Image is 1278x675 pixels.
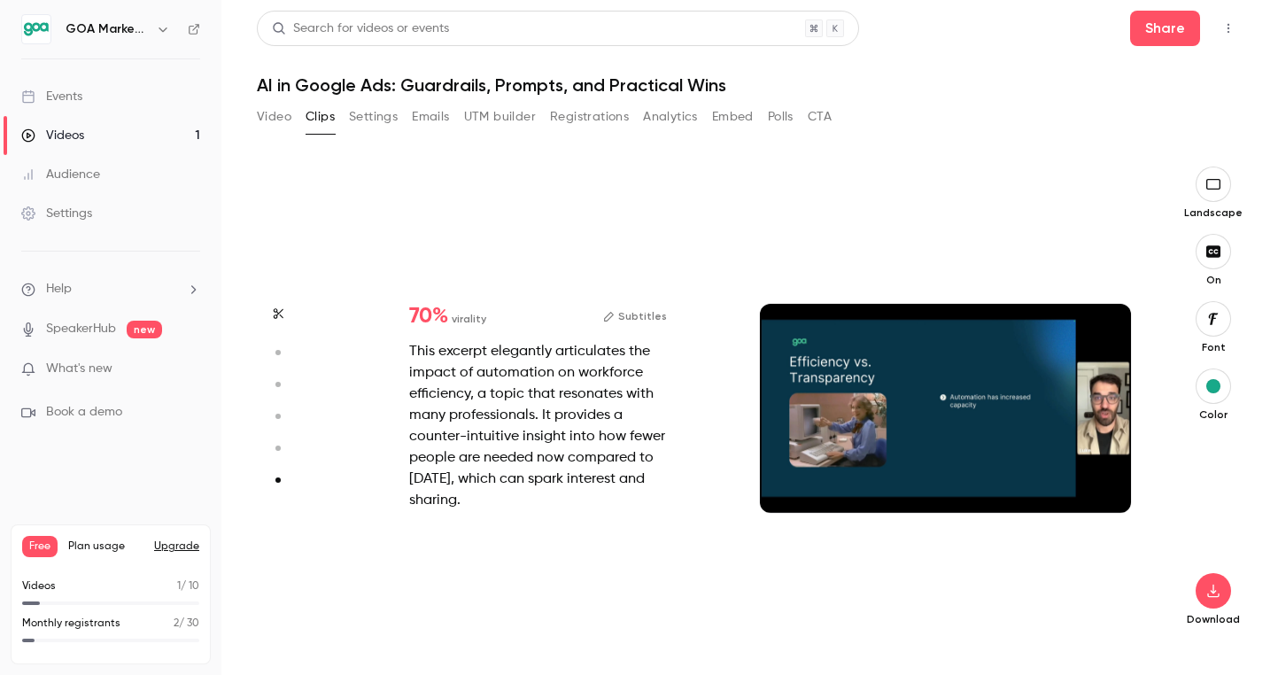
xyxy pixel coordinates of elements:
[177,581,181,592] span: 1
[154,539,199,554] button: Upgrade
[46,280,72,299] span: Help
[768,103,794,131] button: Polls
[257,74,1243,96] h1: AI in Google Ads: Guardrails, Prompts, and Practical Wins
[1130,11,1200,46] button: Share
[1185,612,1242,626] p: Download
[808,103,832,131] button: CTA
[409,341,667,511] div: This excerpt elegantly articulates the impact of automation on workforce efficiency, a topic that...
[174,616,199,632] p: / 30
[272,19,449,38] div: Search for videos or events
[22,578,56,594] p: Videos
[464,103,536,131] button: UTM builder
[603,306,667,327] button: Subtitles
[21,166,100,183] div: Audience
[1214,14,1243,43] button: Top Bar Actions
[1185,340,1242,354] p: Font
[257,103,291,131] button: Video
[643,103,698,131] button: Analytics
[177,578,199,594] p: / 10
[1185,407,1242,422] p: Color
[21,88,82,105] div: Events
[1185,273,1242,287] p: On
[1184,206,1243,220] p: Landscape
[68,539,143,554] span: Plan usage
[21,280,200,299] li: help-dropdown-opener
[412,103,449,131] button: Emails
[22,616,120,632] p: Monthly registrants
[46,320,116,338] a: SpeakerHub
[174,618,179,629] span: 2
[306,103,335,131] button: Clips
[349,103,398,131] button: Settings
[22,15,50,43] img: GOA Marketing
[409,306,448,327] span: 70 %
[22,536,58,557] span: Free
[550,103,629,131] button: Registrations
[21,205,92,222] div: Settings
[452,311,486,327] span: virality
[46,360,112,378] span: What's new
[712,103,754,131] button: Embed
[127,321,162,338] span: new
[46,403,122,422] span: Book a demo
[21,127,84,144] div: Videos
[66,20,149,38] h6: GOA Marketing
[179,361,200,377] iframe: Noticeable Trigger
